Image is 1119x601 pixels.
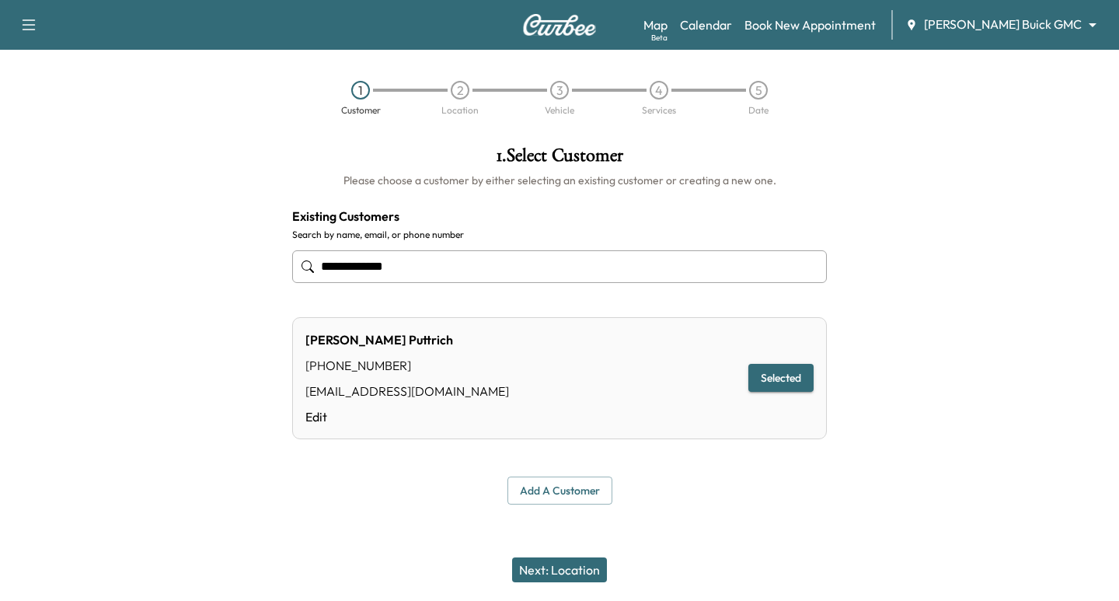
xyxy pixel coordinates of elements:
[451,81,469,100] div: 2
[305,382,509,400] div: [EMAIL_ADDRESS][DOMAIN_NAME]
[292,146,827,173] h1: 1 . Select Customer
[351,81,370,100] div: 1
[643,16,668,34] a: MapBeta
[292,207,827,225] h4: Existing Customers
[550,81,569,100] div: 3
[305,330,509,349] div: [PERSON_NAME] Puttrich
[292,229,827,241] label: Search by name, email, or phone number
[744,16,876,34] a: Book New Appointment
[507,477,612,505] button: Add a customer
[512,557,607,582] button: Next: Location
[305,356,509,375] div: [PHONE_NUMBER]
[748,364,814,393] button: Selected
[441,106,479,115] div: Location
[749,81,768,100] div: 5
[545,106,574,115] div: Vehicle
[680,16,732,34] a: Calendar
[748,106,769,115] div: Date
[642,106,676,115] div: Services
[924,16,1082,33] span: [PERSON_NAME] Buick GMC
[292,173,827,188] h6: Please choose a customer by either selecting an existing customer or creating a new one.
[341,106,381,115] div: Customer
[305,407,509,426] a: Edit
[650,81,668,100] div: 4
[651,32,668,44] div: Beta
[522,14,597,36] img: Curbee Logo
